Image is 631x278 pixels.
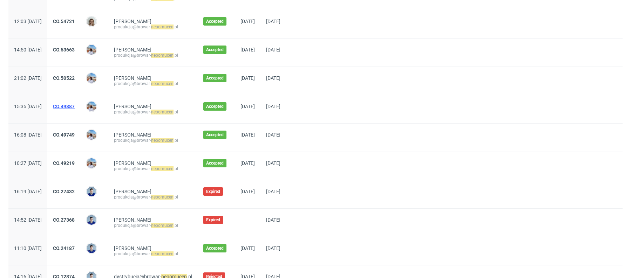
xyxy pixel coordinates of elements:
a: CO.53663 [53,47,75,53]
span: [DATE] [266,132,280,138]
span: - [240,217,255,228]
span: Accepted [206,75,224,81]
img: Marta Kozłowska [87,130,96,140]
span: [DATE] [266,47,280,53]
mark: nepomucen [151,138,174,143]
img: Monika Poźniak [87,16,96,26]
img: Marta Kozłowska [87,102,96,111]
a: [PERSON_NAME] [114,245,151,251]
img: Marta Kozłowska [87,73,96,83]
a: [PERSON_NAME] [114,189,151,194]
span: [DATE] [266,75,280,81]
span: Expired [206,189,220,194]
span: Accepted [206,19,224,24]
div: produkcja@browar- .pl [114,24,192,30]
a: [PERSON_NAME] [114,75,151,81]
span: 15:35 [DATE] [14,104,42,109]
mark: nepomucen [151,223,174,228]
mark: nepomucen [151,195,174,200]
span: Accepted [206,104,224,109]
div: produkcja@browar- .pl [114,53,192,58]
span: 16:08 [DATE] [14,132,42,138]
a: CO.49749 [53,132,75,138]
span: Accepted [206,47,224,53]
span: 10:27 [DATE] [14,160,42,166]
span: [DATE] [240,19,255,24]
span: [DATE] [266,19,280,24]
img: Michał Hanecki [87,243,96,253]
div: produkcja@browar- .pl [114,81,192,86]
span: [DATE] [266,245,280,251]
span: Accepted [206,160,224,166]
span: [DATE] [240,160,255,166]
div: produkcja@browar- .pl [114,109,192,115]
span: Accepted [206,245,224,251]
mark: nepomucen [151,25,174,29]
span: [DATE] [240,189,255,194]
span: [DATE] [240,47,255,53]
a: CO.24187 [53,245,75,251]
a: CO.50522 [53,75,75,81]
div: produkcja@browar- .pl [114,223,192,228]
span: 11:10 [DATE] [14,245,42,251]
span: 12:03 [DATE] [14,19,42,24]
div: produkcja@browar- .pl [114,251,192,257]
div: produkcja@browar- .pl [114,194,192,200]
a: [PERSON_NAME] [114,217,151,223]
span: 14:50 [DATE] [14,47,42,53]
span: [DATE] [240,75,255,81]
a: [PERSON_NAME] [114,47,151,53]
span: [DATE] [266,160,280,166]
span: [DATE] [266,217,280,223]
a: [PERSON_NAME] [114,104,151,109]
span: 14:52 [DATE] [14,217,42,223]
a: CO.49219 [53,160,75,166]
a: CO.27368 [53,217,75,223]
mark: nepomucen [151,53,174,58]
a: CO.54721 [53,19,75,24]
a: CO.27432 [53,189,75,194]
span: Expired [206,217,220,223]
img: Michał Hanecki [87,215,96,225]
mark: nepomucen [151,110,174,114]
img: Marta Kozłowska [87,158,96,168]
mark: nepomucen [151,251,174,256]
span: [DATE] [266,104,280,109]
mark: nepomucen [151,166,174,171]
div: produkcja@browar- .pl [114,138,192,143]
a: [PERSON_NAME] [114,19,151,24]
a: [PERSON_NAME] [114,132,151,138]
img: Michał Hanecki [87,187,96,196]
a: CO.49887 [53,104,75,109]
span: [DATE] [266,189,280,194]
span: 21:02 [DATE] [14,75,42,81]
img: Marta Kozłowska [87,45,96,55]
span: Accepted [206,132,224,138]
span: 16:19 [DATE] [14,189,42,194]
span: [DATE] [240,245,255,251]
span: [DATE] [240,104,255,109]
a: [PERSON_NAME] [114,160,151,166]
div: produkcja@browar- .pl [114,166,192,172]
span: [DATE] [240,132,255,138]
mark: nepomucen [151,81,174,86]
